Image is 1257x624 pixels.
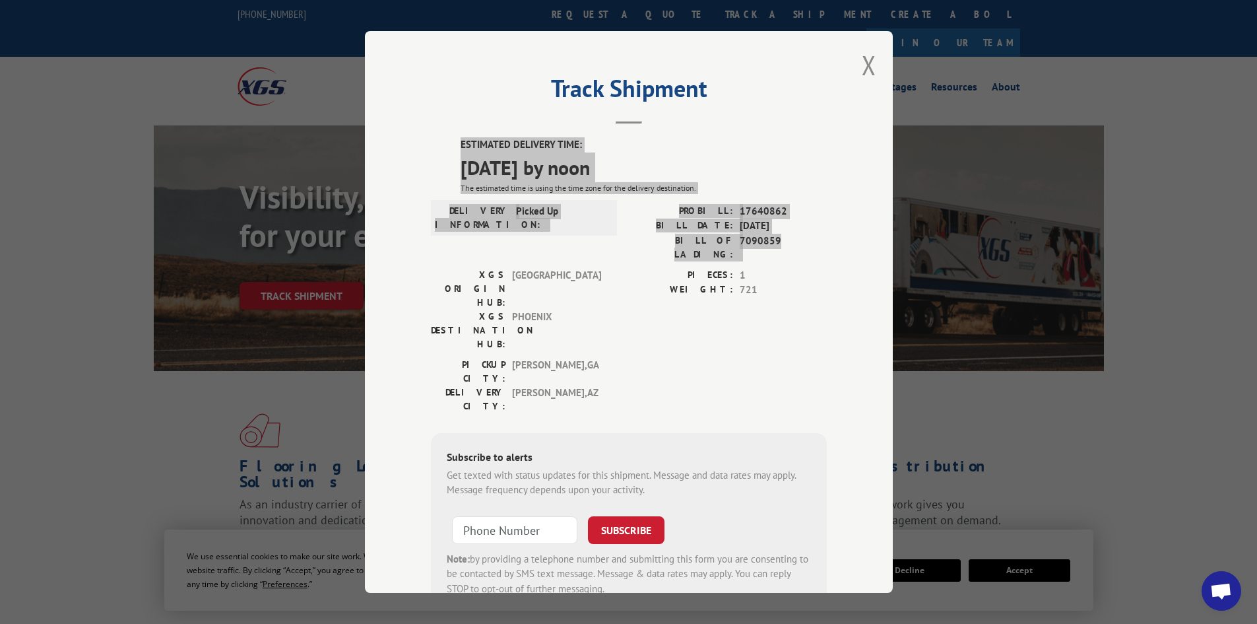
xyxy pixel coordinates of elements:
input: Phone Number [452,516,577,544]
span: [GEOGRAPHIC_DATA] [512,268,601,310]
label: BILL OF LADING: [629,234,733,261]
span: [PERSON_NAME] , AZ [512,386,601,413]
label: PICKUP CITY: [431,358,505,386]
label: XGS DESTINATION HUB: [431,310,505,351]
span: [PERSON_NAME] , GA [512,358,601,386]
div: The estimated time is using the time zone for the delivery destination. [461,182,827,194]
span: 1 [740,268,827,283]
button: Close modal [862,48,876,83]
span: PHOENIX [512,310,601,351]
label: BILL DATE: [629,219,733,234]
label: DELIVERY CITY: [431,386,505,413]
span: 721 [740,283,827,298]
div: by providing a telephone number and submitting this form you are consenting to be contacted by SM... [447,552,811,597]
label: PROBILL: [629,204,733,219]
label: XGS ORIGIN HUB: [431,268,505,310]
label: WEIGHT: [629,283,733,298]
span: 7090859 [740,234,827,261]
button: SUBSCRIBE [588,516,664,544]
label: DELIVERY INFORMATION: [435,204,509,232]
div: Open chat [1202,571,1241,611]
label: PIECES: [629,268,733,283]
h2: Track Shipment [431,79,827,104]
strong: Note: [447,553,470,565]
span: [DATE] by noon [461,153,827,182]
span: [DATE] [740,219,827,234]
span: Picked Up [516,204,605,232]
div: Get texted with status updates for this shipment. Message and data rates may apply. Message frequ... [447,468,811,498]
label: ESTIMATED DELIVERY TIME: [461,137,827,153]
span: 17640862 [740,204,827,219]
div: Subscribe to alerts [447,449,811,468]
